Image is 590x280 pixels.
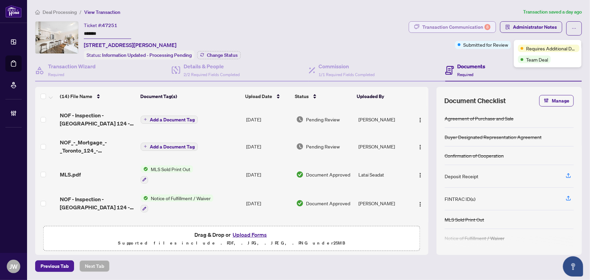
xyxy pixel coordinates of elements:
[141,165,148,173] img: Status Icon
[445,216,484,223] div: MLS Sold Print Out
[505,25,510,29] span: solution
[60,93,92,100] span: (14) File Name
[41,261,69,272] span: Previous Tab
[144,118,147,121] span: plus
[296,171,304,178] img: Document Status
[242,87,292,106] th: Upload Date
[150,117,195,122] span: Add a Document Tag
[463,41,508,48] span: Submitted for Review
[356,218,411,247] td: [PERSON_NAME]
[197,51,241,59] button: Change Status
[415,141,426,152] button: Logo
[48,62,96,70] h4: Transaction Wizard
[418,144,423,150] img: Logo
[354,87,409,106] th: Uploaded By
[243,133,293,160] td: [DATE]
[306,171,351,178] span: Document Approved
[572,26,576,31] span: ellipsis
[79,260,110,272] button: Next Tab
[295,93,309,100] span: Status
[445,115,514,122] div: Agreement of Purchase and Sale
[415,198,426,209] button: Logo
[9,262,18,271] span: JW
[319,72,375,77] span: 1/1 Required Fields Completed
[245,93,272,100] span: Upload Date
[445,195,475,203] div: FINTRAC ID(s)
[84,50,194,60] div: Status:
[5,5,22,18] img: logo
[36,22,78,53] img: IMG-E12288831_1.jpg
[144,145,147,148] span: plus
[57,87,138,106] th: (14) File Name
[306,200,351,207] span: Document Approved
[84,41,176,49] span: [STREET_ADDRESS][PERSON_NAME]
[563,256,583,277] button: Open asap
[485,24,491,30] div: 8
[184,62,240,70] h4: Details & People
[296,116,304,123] img: Document Status
[526,45,577,52] span: Requires Additional Docs
[445,96,506,106] span: Document Checklist
[356,189,411,218] td: [PERSON_NAME]
[445,152,504,159] div: Confirmation of Cooperation
[418,202,423,207] img: Logo
[418,172,423,178] img: Logo
[296,200,304,207] img: Document Status
[148,194,213,202] span: Notice of Fulfillment / Waiver
[35,260,74,272] button: Previous Tab
[292,87,354,106] th: Status
[150,144,195,149] span: Add a Document Tag
[243,218,293,247] td: [DATE]
[306,143,340,150] span: Pending Review
[141,142,198,151] button: Add a Document Tag
[60,195,135,211] span: NOF - Inspection - [GEOGRAPHIC_DATA] 124 - Notice of Fulfillment of Condition.pdf
[356,160,411,189] td: Latai Seadat
[445,172,478,180] div: Deposit Receipt
[356,133,411,160] td: [PERSON_NAME]
[35,10,40,15] span: home
[79,8,81,16] li: /
[148,165,193,173] span: MLS Sold Print Out
[43,9,77,15] span: Deal Processing
[445,234,504,242] div: Notice of Fulfillment / Waiver
[552,95,569,106] span: Manage
[102,52,192,58] span: Information Updated - Processing Pending
[418,117,423,123] img: Logo
[422,22,491,32] div: Transaction Communication
[243,189,293,218] td: [DATE]
[48,72,64,77] span: Required
[409,21,496,33] button: Transaction Communication8
[48,239,416,247] p: Supported files include .PDF, .JPG, .JPEG, .PNG under 25 MB
[141,194,148,202] img: Status Icon
[194,230,269,239] span: Drag & Drop or
[356,106,411,133] td: [PERSON_NAME]
[184,72,240,77] span: 2/2 Required Fields Completed
[60,138,135,155] span: NOF_-_Mortgage_-_Toronto_124_-_Notice_of_Fulfillment_of_Condition.pdf
[207,53,238,57] span: Change Status
[141,194,213,213] button: Status IconNotice of Fulfillment / Waiver
[513,22,557,32] span: Administrator Notes
[523,8,582,16] article: Transaction saved a day ago
[296,143,304,150] img: Document Status
[231,230,269,239] button: Upload Forms
[141,115,198,124] button: Add a Document Tag
[141,116,198,124] button: Add a Document Tag
[141,143,198,151] button: Add a Document Tag
[243,106,293,133] td: [DATE]
[415,169,426,180] button: Logo
[457,72,474,77] span: Required
[500,21,562,33] button: Administrator Notes
[141,165,193,184] button: Status IconMLS Sold Print Out
[102,22,117,28] span: 47251
[84,21,117,29] div: Ticket #:
[415,114,426,125] button: Logo
[306,116,340,123] span: Pending Review
[319,62,375,70] h4: Commission
[526,56,548,63] span: Team Deal
[539,95,574,107] button: Manage
[84,9,120,15] span: View Transaction
[445,133,542,141] div: Buyer Designated Representation Agreement
[243,160,293,189] td: [DATE]
[60,111,135,127] span: NOF - Inspection - [GEOGRAPHIC_DATA] 124 - Notice of Fulfillment of Condition.pdf
[44,226,420,251] span: Drag & Drop orUpload FormsSupported files include .PDF, .JPG, .JPEG, .PNG under25MB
